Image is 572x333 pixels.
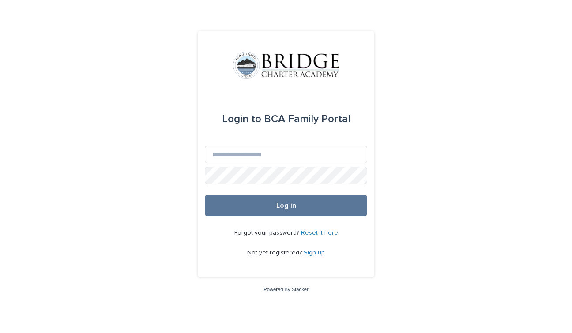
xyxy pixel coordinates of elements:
a: Sign up [304,250,325,256]
img: V1C1m3IdTEidaUdm9Hs0 [233,52,339,79]
a: Powered By Stacker [263,287,308,292]
span: Not yet registered? [247,250,304,256]
button: Log in [205,195,367,216]
a: Reset it here [301,230,338,236]
div: BCA Family Portal [222,107,350,131]
span: Forgot your password? [234,230,301,236]
span: Login to [222,114,261,124]
span: Log in [276,202,296,209]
